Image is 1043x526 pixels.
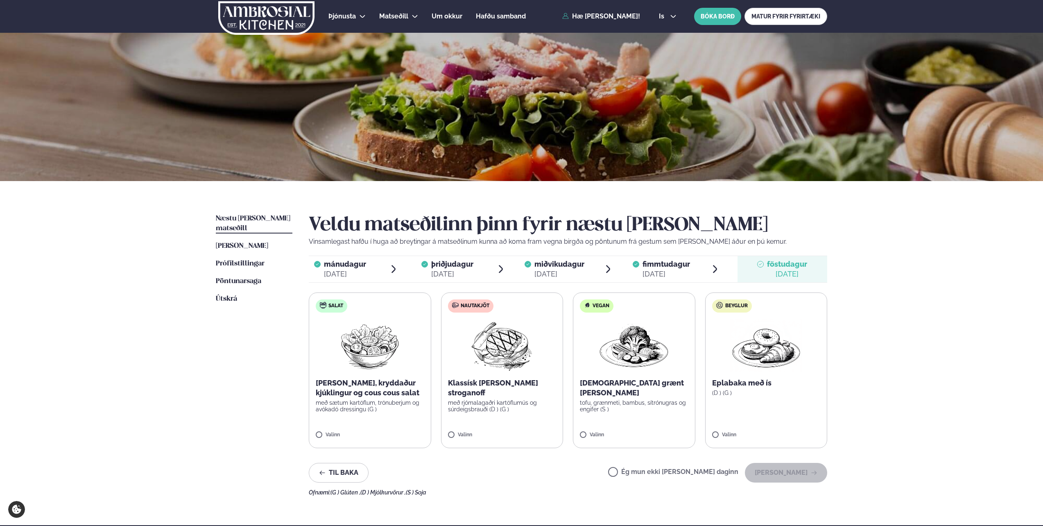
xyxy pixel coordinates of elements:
[379,11,408,21] a: Matseðill
[324,260,366,268] span: mánudagur
[452,302,459,308] img: beef.svg
[712,390,821,396] p: (D ) (G )
[216,259,265,269] a: Prófílstillingar
[379,12,408,20] span: Matseðill
[360,489,406,496] span: (D ) Mjólkurvörur ,
[316,399,424,413] p: með sætum kartöflum, trönuberjum og avókadó dressingu (G )
[216,295,237,302] span: Útskrá
[461,303,489,309] span: Nautakjöt
[216,241,268,251] a: [PERSON_NAME]
[694,8,741,25] button: BÓKA BORÐ
[320,302,326,308] img: salad.svg
[745,463,827,483] button: [PERSON_NAME]
[431,269,473,279] div: [DATE]
[309,214,827,237] h2: Veldu matseðilinn þinn fyrir næstu [PERSON_NAME]
[466,319,538,372] img: Beef-Meat.png
[328,303,343,309] span: Salat
[309,237,827,247] p: Vinsamlegast hafðu í huga að breytingar á matseðlinum kunna að koma fram vegna birgða og pöntunum...
[406,489,426,496] span: (S ) Soja
[448,399,557,413] p: með rjómalagaðri kartöflumús og súrdeigsbrauði (D ) (G )
[562,13,640,20] a: Hæ [PERSON_NAME]!
[767,269,807,279] div: [DATE]
[730,319,802,372] img: Croissant.png
[216,278,261,285] span: Pöntunarsaga
[328,11,356,21] a: Þjónusta
[216,215,290,232] span: Næstu [PERSON_NAME] matseðill
[216,277,261,286] a: Pöntunarsaga
[580,399,688,413] p: tofu, grænmeti, bambus, sítrónugras og engifer (S )
[431,260,473,268] span: þriðjudagur
[330,489,360,496] span: (G ) Glúten ,
[659,13,667,20] span: is
[716,302,723,308] img: bagle-new-16px.svg
[309,489,827,496] div: Ofnæmi:
[584,302,591,308] img: Vegan.svg
[8,501,25,518] a: Cookie settings
[767,260,807,268] span: föstudagur
[216,214,292,234] a: Næstu [PERSON_NAME] matseðill
[432,11,462,21] a: Um okkur
[216,294,237,304] a: Útskrá
[216,260,265,267] span: Prófílstillingar
[476,11,526,21] a: Hafðu samband
[534,260,584,268] span: miðvikudagur
[593,303,609,309] span: Vegan
[216,243,268,249] span: [PERSON_NAME]
[652,13,683,20] button: is
[643,260,690,268] span: fimmtudagur
[598,319,670,372] img: Vegan.png
[334,319,406,372] img: Salad.png
[309,463,369,483] button: Til baka
[328,12,356,20] span: Þjónusta
[432,12,462,20] span: Um okkur
[217,1,315,35] img: logo
[580,378,688,398] p: [DEMOGRAPHIC_DATA] grænt [PERSON_NAME]
[448,378,557,398] p: Klassísk [PERSON_NAME] stroganoff
[643,269,690,279] div: [DATE]
[744,8,827,25] a: MATUR FYRIR FYRIRTÆKI
[316,378,424,398] p: [PERSON_NAME], kryddaður kjúklingur og cous cous salat
[725,303,748,309] span: Beyglur
[712,378,821,388] p: Eplabaka með ís
[476,12,526,20] span: Hafðu samband
[534,269,584,279] div: [DATE]
[324,269,366,279] div: [DATE]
